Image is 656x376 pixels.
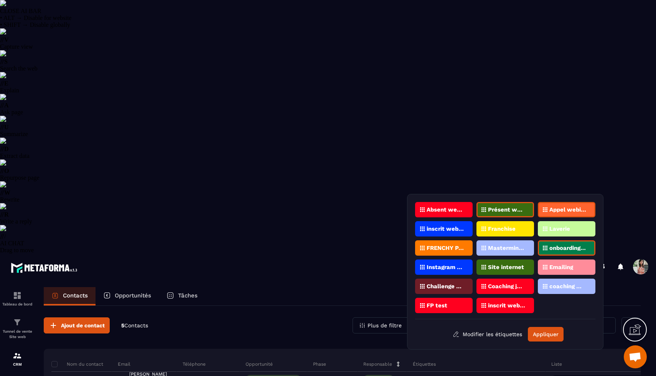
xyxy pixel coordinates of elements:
[2,345,33,372] a: formationformationCRM
[118,361,130,367] p: Email
[488,303,525,308] p: inscrit webinar
[427,284,464,289] p: Challenge 27/01
[2,285,33,312] a: formationformationTableau de bord
[13,291,22,300] img: formation
[124,322,148,328] span: Contacts
[2,362,33,366] p: CRM
[159,287,205,305] a: Tâches
[551,361,562,367] p: Liste
[313,361,326,367] p: Phase
[115,292,151,299] p: Opportunités
[363,361,392,367] p: Responsable
[528,327,564,342] button: Appliquer
[2,329,33,340] p: Tunnel de vente Site web
[61,322,105,329] span: Ajout de contact
[549,264,573,270] p: Emailing
[413,361,436,367] p: Étiquettes
[246,361,273,367] p: Opportunité
[2,312,33,345] a: formationformationTunnel de vente Site web
[549,284,587,289] p: coaching mardi soir
[488,264,524,270] p: Site internet
[368,323,402,328] p: Plus de filtre
[2,302,33,306] p: Tableau de bord
[178,292,198,299] p: Tâches
[13,351,22,360] img: formation
[427,264,464,270] p: Instagram Setting
[63,292,88,299] p: Contacts
[11,261,80,275] img: logo
[13,318,22,327] img: formation
[121,322,148,329] p: 5
[624,345,647,368] div: Ouvrir le chat
[488,284,525,289] p: Coaching jeudi 13h
[96,287,159,305] a: Opportunités
[427,303,447,308] p: FP test
[447,327,528,341] button: Modifier les étiquettes
[51,361,103,367] p: Nom du contact
[44,317,110,333] button: Ajout de contact
[183,361,206,367] p: Téléphone
[44,287,96,305] a: Contacts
